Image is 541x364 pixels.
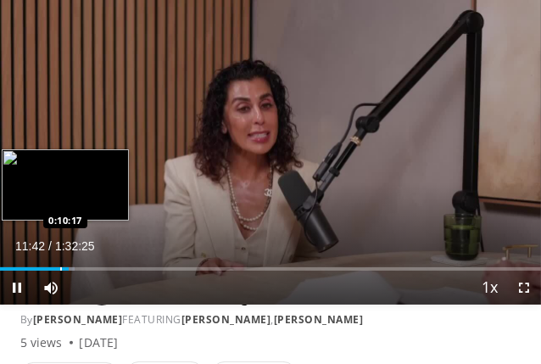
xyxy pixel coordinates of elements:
span: 11:42 [15,239,45,253]
button: Mute [34,271,68,305]
div: By FEATURING , [20,312,521,328]
a: [PERSON_NAME] [181,312,271,327]
button: Fullscreen [507,271,541,305]
span: / [48,239,52,253]
span: 5 views [20,334,63,351]
span: 1:32:25 [55,239,95,253]
button: Playback Rate [473,271,507,305]
a: [PERSON_NAME] [274,312,364,327]
h4: Women’s Heart Disease Is Misunderstood - Here’s What You’re Not Hearing [129,272,482,305]
img: image.jpeg [2,149,129,221]
a: [PERSON_NAME] [33,312,123,327]
div: [DATE] [80,334,118,351]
